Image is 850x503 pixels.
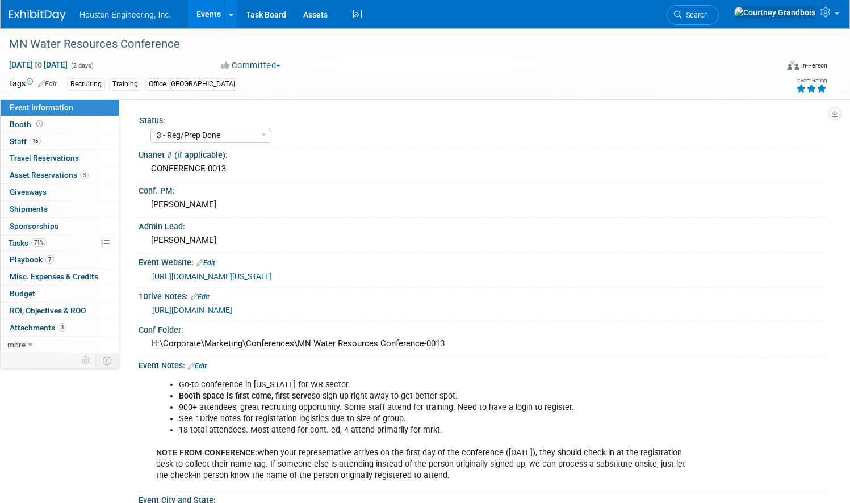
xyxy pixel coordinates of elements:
[217,60,285,72] button: Committed
[7,340,26,349] span: more
[139,254,827,269] div: Event Website:
[1,286,119,302] a: Budget
[9,78,57,91] td: Tags
[801,61,827,70] div: In-Person
[139,146,827,161] div: Unanet # (if applicable):
[9,60,68,70] span: [DATE] [DATE]
[705,59,827,76] div: Event Format
[1,201,119,217] a: Shipments
[38,80,57,88] a: Edit
[1,150,119,166] a: Travel Reservations
[9,238,47,248] span: Tasks
[1,235,119,251] a: Tasks71%
[10,170,89,179] span: Asset Reservations
[80,171,89,179] span: 3
[1,337,119,353] a: more
[10,272,98,281] span: Misc. Expenses & Credits
[188,362,207,370] a: Edit
[34,120,45,128] span: Booth not reserved yet
[10,255,54,264] span: Playbook
[1,320,119,336] a: Attachments3
[788,61,799,70] img: Format-Inperson.png
[1,251,119,268] a: Playbook7
[147,232,819,249] div: [PERSON_NAME]
[58,323,66,332] span: 3
[31,238,47,247] span: 71%
[1,133,119,150] a: Staff16
[76,353,96,368] td: Personalize Event Tab Strip
[70,62,94,69] span: (2 days)
[10,187,47,196] span: Giveaways
[10,221,58,230] span: Sponsorships
[139,182,827,196] div: Conf. PM:
[10,306,86,315] span: ROI, Objectives & ROO
[9,10,66,21] img: ExhibitDay
[1,99,119,116] a: Event Information
[179,413,688,425] li: See 1Drive notes for registration logistics due to size of group.
[152,272,272,281] a: [URL][DOMAIN_NAME][US_STATE]
[139,218,827,232] div: Admin Lead:
[1,303,119,319] a: ROI, Objectives & ROO
[179,425,688,436] li: 18 total attendees. Most attend for cont. ed, 4 attend primarily for mrkt.
[1,167,119,183] a: Asset Reservations3
[10,103,73,112] span: Event Information
[148,374,695,488] div: When your representative arrives on the first day of the conference ([DATE]), they should check i...
[179,391,688,402] li: so sign up right away to get better spot.
[79,10,171,19] span: Houston Engineering, Inc.
[109,78,141,90] div: Training
[796,78,827,83] div: Event Rating
[196,259,215,267] a: Edit
[1,269,119,285] a: Misc. Expenses & Credits
[139,288,827,303] div: 1Drive Notes:
[179,402,688,413] li: 900+ attendees, great recruiting opportunity. Some staff attend for training. Need to have a logi...
[145,78,238,90] div: Office: [GEOGRAPHIC_DATA]
[139,357,827,372] div: Event Notes:
[10,323,66,332] span: Attachments
[139,112,822,126] div: Status:
[667,5,719,25] a: Search
[10,289,35,298] span: Budget
[10,137,41,146] span: Staff
[10,153,79,162] span: Travel Reservations
[179,379,688,391] li: Go-to conference in [US_STATE] for WR sector.
[139,321,827,336] div: Conf Folder:
[30,137,41,145] span: 16
[734,6,816,19] img: Courtney Grandbois
[10,120,45,129] span: Booth
[147,160,819,178] div: CONFERENCE-0013
[1,184,119,200] a: Giveaways
[33,60,44,69] span: to
[96,353,119,368] td: Toggle Event Tabs
[179,391,312,401] b: Booth space is first come, first serve
[67,78,105,90] div: Recruiting
[10,204,48,213] span: Shipments
[1,218,119,234] a: Sponsorships
[147,196,819,213] div: [PERSON_NAME]
[191,293,210,301] a: Edit
[682,11,708,19] span: Search
[147,335,819,353] div: H:\Corporate\Marketing\Conferences\MN Water Resources Conference-0013
[156,448,257,458] b: NOTE FROM CONFERENCE:
[45,255,54,264] span: 7
[152,305,232,315] a: [URL][DOMAIN_NAME]
[1,116,119,133] a: Booth
[5,34,757,55] div: MN Water Resources Conference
